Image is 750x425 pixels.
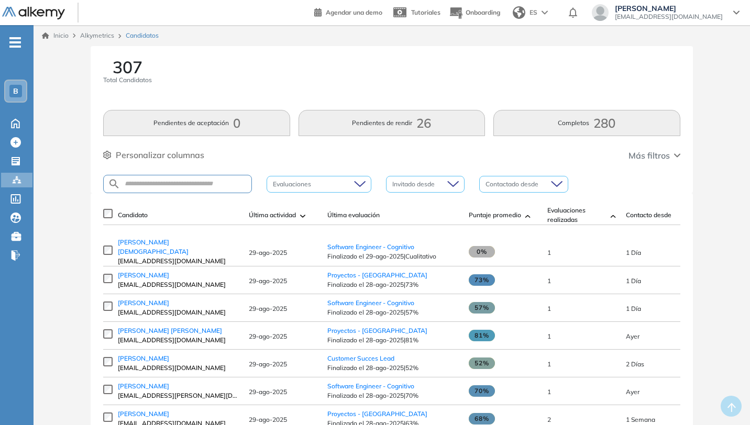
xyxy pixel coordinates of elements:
a: [PERSON_NAME] [118,382,238,391]
a: Software Engineer - Cognitivo [327,299,414,307]
span: 1 [547,388,551,396]
button: Personalizar columnas [103,149,204,161]
span: [EMAIL_ADDRESS][DOMAIN_NAME] [118,280,238,289]
span: 29-ago-2025 [249,332,287,340]
span: 1 [547,305,551,312]
span: [EMAIL_ADDRESS][PERSON_NAME][DOMAIN_NAME] [118,391,238,400]
span: Candidatos [126,31,159,40]
a: [PERSON_NAME] [DEMOGRAPHIC_DATA] [118,238,238,256]
span: 1 [547,332,551,340]
span: Última evaluación [327,210,380,220]
a: [PERSON_NAME] [118,298,238,308]
span: Candidato [118,210,148,220]
span: 27-ago-2025 [626,277,641,285]
span: [PERSON_NAME] [615,4,723,13]
span: Más filtros [628,149,670,162]
span: [EMAIL_ADDRESS][DOMAIN_NAME] [615,13,723,21]
span: [PERSON_NAME] [118,354,169,362]
a: Inicio [42,31,69,40]
span: 29-ago-2025 [249,249,287,256]
span: 81% [469,330,495,341]
span: [EMAIL_ADDRESS][DOMAIN_NAME] [118,308,238,317]
span: 1 [547,360,551,368]
span: 73% [469,274,495,286]
span: 70% [469,385,495,397]
span: 27-ago-2025 [626,249,641,256]
button: Más filtros [628,149,680,162]
span: Alkymetrics [80,31,114,39]
a: Proyectos - [GEOGRAPHIC_DATA] [327,410,427,418]
span: 29-ago-2025 [249,277,287,285]
span: 29-ago-2025 [249,305,287,312]
a: [PERSON_NAME] [118,354,238,363]
span: 29-ago-2025 [249,360,287,368]
span: 29-ago-2025 [249,416,287,423]
img: [missing "en.ARROW_ALT" translation] [300,215,305,218]
span: [EMAIL_ADDRESS][DOMAIN_NAME] [118,256,238,266]
span: 1 [547,277,551,285]
img: arrow [542,10,548,15]
span: Personalizar columnas [116,149,204,161]
span: 29-ago-2025 [249,388,287,396]
button: Pendientes de rendir26 [299,110,485,136]
img: SEARCH_ALT [108,177,120,191]
img: [missing "en.ARROW_ALT" translation] [525,215,531,218]
span: Finalizado el 28-ago-2025 | 52% [327,363,458,373]
span: Onboarding [466,8,500,16]
span: [PERSON_NAME] [DEMOGRAPHIC_DATA] [118,238,189,255]
span: Tutoriales [411,8,440,16]
span: Puntaje promedio [469,210,521,220]
a: Proyectos - [GEOGRAPHIC_DATA] [327,327,427,334]
span: B [13,87,18,95]
span: 52% [469,357,495,369]
span: Finalizado el 29-ago-2025 | Cualitativo [327,252,458,261]
span: [PERSON_NAME] [118,410,169,418]
span: 68% [469,413,495,424]
span: 28-ago-2025 [626,332,639,340]
span: 2 [547,416,551,423]
span: ES [530,8,537,17]
span: Finalizado el 28-ago-2025 | 70% [327,391,458,400]
a: Proyectos - [GEOGRAPHIC_DATA] [327,271,427,279]
span: [PERSON_NAME] [118,299,169,307]
span: Finalizado el 28-ago-2025 | 73% [327,280,458,289]
span: 0% [469,246,495,258]
span: Última actividad [249,210,296,220]
span: [EMAIL_ADDRESS][DOMAIN_NAME] [118,335,238,345]
a: Agendar una demo [314,5,382,18]
span: 20-ago-2025 [626,416,655,423]
a: Software Engineer - Cognitivo [327,243,414,251]
span: Finalizado el 28-ago-2025 | 81% [327,335,458,345]
a: Software Engineer - Cognitivo [327,382,414,390]
i: - [9,41,21,43]
span: [PERSON_NAME] [118,382,169,390]
img: [missing "en.ARROW_ALT" translation] [611,215,616,218]
img: Logo [2,7,65,20]
button: Onboarding [449,2,500,24]
a: [PERSON_NAME] [118,409,238,419]
img: world [513,6,525,19]
span: 1 [547,249,551,256]
span: 307 [113,59,142,75]
span: [PERSON_NAME] [PERSON_NAME] [118,327,222,334]
a: Customer Succes Lead [327,354,394,362]
span: 27-ago-2025 [626,305,641,312]
a: [PERSON_NAME] [PERSON_NAME] [118,326,238,335]
span: [EMAIL_ADDRESS][DOMAIN_NAME] [118,363,238,373]
button: Pendientes de aceptación0 [103,110,290,136]
span: 26-ago-2025 [626,360,644,368]
button: Completos280 [493,110,680,136]
span: Contacto desde [626,210,671,220]
span: Finalizado el 28-ago-2025 | 57% [327,308,458,317]
span: Evaluaciones realizadas [547,206,606,225]
a: [PERSON_NAME] [118,271,238,280]
span: 28-ago-2025 [626,388,639,396]
span: 57% [469,302,495,314]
